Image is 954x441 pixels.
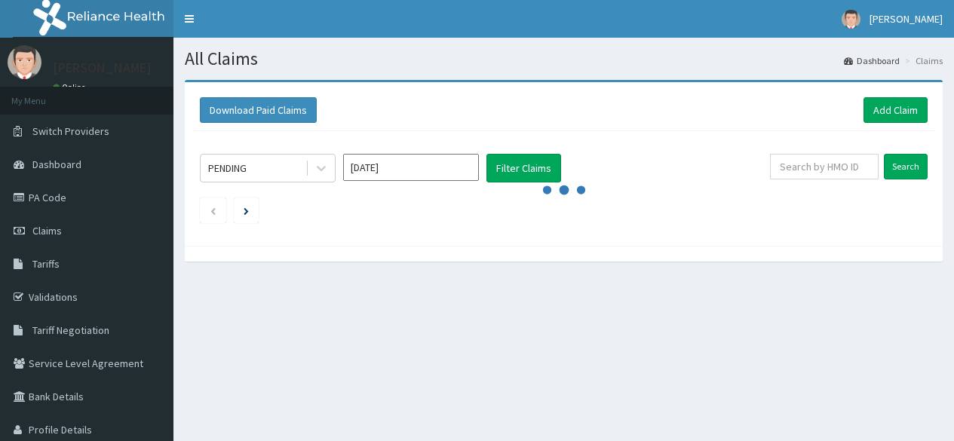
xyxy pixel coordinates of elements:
a: Online [53,82,89,93]
a: Add Claim [864,97,928,123]
a: Dashboard [844,54,900,67]
p: [PERSON_NAME] [53,61,152,75]
button: Filter Claims [486,154,561,182]
span: Tariffs [32,257,60,271]
a: Previous page [210,204,216,217]
img: User Image [8,45,41,79]
span: Dashboard [32,158,81,171]
span: Claims [32,224,62,237]
a: Next page [244,204,249,217]
button: Download Paid Claims [200,97,317,123]
span: Switch Providers [32,124,109,138]
img: User Image [842,10,860,29]
div: PENDING [208,161,247,176]
li: Claims [901,54,943,67]
input: Search by HMO ID [770,154,879,179]
span: [PERSON_NAME] [870,12,943,26]
input: Select Month and Year [343,154,479,181]
h1: All Claims [185,49,943,69]
input: Search [884,154,928,179]
svg: audio-loading [541,167,587,213]
span: Tariff Negotiation [32,323,109,337]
